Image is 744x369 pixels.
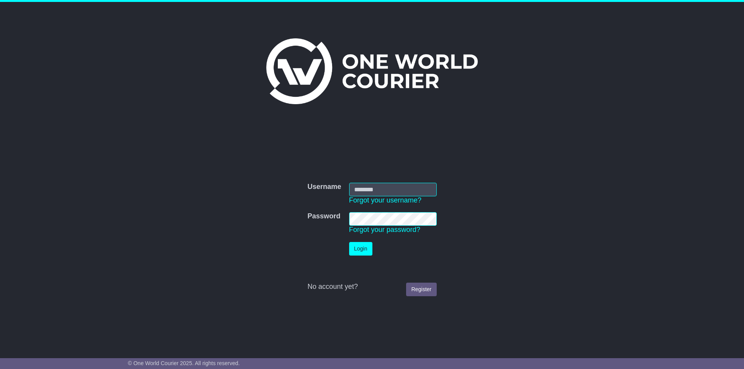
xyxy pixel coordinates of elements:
a: Register [406,283,436,296]
a: Forgot your username? [349,196,422,204]
div: No account yet? [307,283,436,291]
label: Username [307,183,341,191]
button: Login [349,242,372,256]
a: Forgot your password? [349,226,420,233]
label: Password [307,212,340,221]
img: One World [266,38,478,104]
span: © One World Courier 2025. All rights reserved. [128,360,240,366]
